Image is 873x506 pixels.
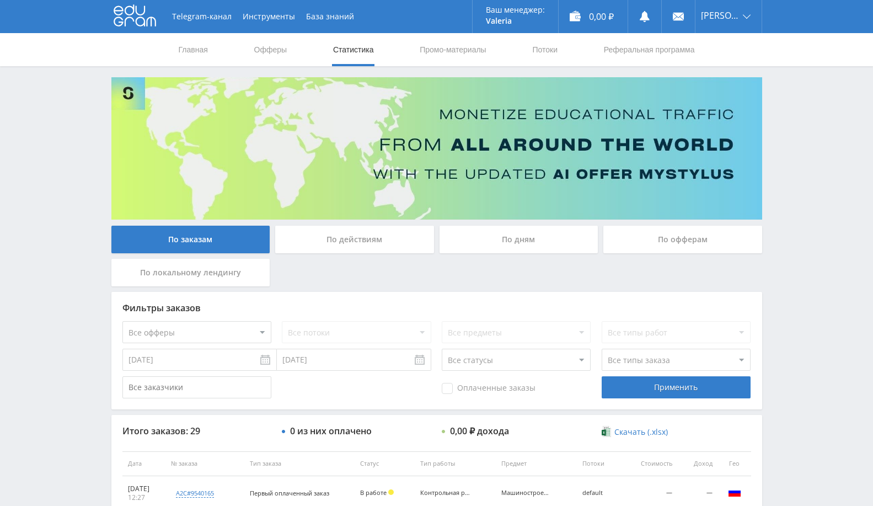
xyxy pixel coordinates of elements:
[577,451,621,476] th: Потоки
[728,486,741,499] img: rus.png
[701,11,740,20] span: [PERSON_NAME]
[244,451,355,476] th: Тип заказа
[486,6,545,14] p: Ваш менеджер:
[355,451,414,476] th: Статус
[621,451,678,476] th: Стоимость
[450,426,509,436] div: 0,00 ₽ дохода
[582,489,615,497] div: default
[250,489,329,497] span: Первый оплаченный заказ
[602,427,668,438] a: Скачать (.xlsx)
[718,451,751,476] th: Гео
[614,428,668,436] span: Скачать (.xlsx)
[122,376,271,398] input: Все заказчики
[678,451,717,476] th: Доход
[128,493,160,502] div: 12:27
[603,33,696,66] a: Реферальная программа
[388,489,394,495] span: Холд
[122,426,271,436] div: Итого заказов: 29
[290,426,372,436] div: 0 из них оплачено
[501,489,551,497] div: Машиностроение
[176,489,214,498] div: a2c#9540165
[128,484,160,493] div: [DATE]
[122,451,166,476] th: Дата
[122,303,751,313] div: Фильтры заказов
[332,33,375,66] a: Статистика
[440,226,598,253] div: По дням
[111,259,270,286] div: По локальному лендингу
[602,376,751,398] div: Применить
[486,17,545,25] p: Valeria
[253,33,288,66] a: Офферы
[178,33,209,66] a: Главная
[275,226,434,253] div: По действиям
[602,426,611,437] img: xlsx
[442,383,535,394] span: Оплаченные заказы
[415,451,496,476] th: Тип работы
[496,451,577,476] th: Предмет
[111,77,762,220] img: Banner
[165,451,244,476] th: № заказа
[360,488,387,497] span: В работе
[420,489,470,497] div: Контрольная работа
[531,33,559,66] a: Потоки
[419,33,487,66] a: Промо-материалы
[111,226,270,253] div: По заказам
[603,226,762,253] div: По офферам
